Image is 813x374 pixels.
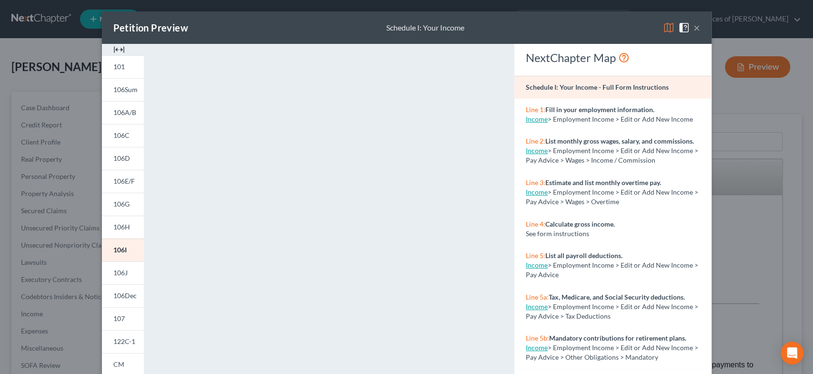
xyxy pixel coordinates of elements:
[549,334,686,342] strong: Mandatory contributions for retirement plans.
[113,200,130,208] span: 106G
[42,133,70,141] u: $555.00
[42,133,144,141] span: per for months
[113,21,188,34] div: Petition Preview
[113,291,137,300] span: 106Dec
[42,271,50,280] span: [o]
[526,105,545,114] span: Line 1:
[526,261,698,279] span: > Employment Income > Edit or Add New Income > Pay Advice
[113,85,138,93] span: 106Sum
[545,251,622,260] strong: List all payroll deductions.
[87,149,100,157] span: ___
[526,146,548,155] a: Income
[23,304,116,312] span: 2.3 Income tax refunds.
[526,343,698,361] span: > Employment Income > Edit or Add New Income > Pay Advice > Other Obligations > Mandatory
[23,320,60,328] em: Check one
[42,166,522,182] span: If fewer than 60 months of payments are specified, additional monthly payments will be made to th...
[350,16,390,24] strong: [o] Included
[102,193,144,216] a: 106G
[102,284,144,307] a: 106Dec
[361,42,392,50] strong: Included
[526,137,545,145] span: Line 2:
[113,44,125,55] img: expand-e0f6d898513216a626fdd78e52531dac95497ffd26381d4c15ee2fc46db09dca.svg
[526,251,545,260] span: Line 5:
[545,105,654,114] strong: Fill in your employment information.
[549,293,685,301] strong: Tax, Medicare, and Social Security deductions.
[24,11,34,20] span: 1.2
[40,223,366,231] strong: Regular payments to the trustee will be made from future income in the following manner:
[113,177,135,185] span: 106E/F
[545,220,615,228] strong: Calculate gross income.
[113,337,135,345] span: 122C-1
[781,342,803,364] div: Open Intercom Messenger
[526,334,549,342] span: Line 5b:
[57,85,181,93] span: Plan Payments and Length of Plan
[693,22,700,33] button: ×
[23,223,33,231] strong: 2.2
[102,78,144,101] a: 106Sum
[526,293,549,301] span: Line 5a:
[102,307,144,330] a: 107
[548,115,693,123] span: > Employment Income > Edit or Add New Income
[102,261,144,284] a: 106J
[42,149,258,157] span: [and $ per for months.]
[545,137,694,145] strong: List monthly gross wages, salary, and commissions.
[526,146,698,164] span: > Employment Income > Edit or Add New Income > Pay Advice > Wages > Income / Commission
[102,216,144,239] a: 106H
[110,133,119,141] u: 60
[678,22,690,33] img: help-close-5ba153eb36485ed6c1ea00a893f15db1cb9b99d6cae46e1a8edb6c62d00a1a76.svg
[63,149,76,157] span: ___
[526,115,548,123] a: Income
[526,302,548,311] a: Income
[80,133,101,141] u: Month
[526,188,548,196] a: Income
[113,246,127,254] span: 106I
[42,239,110,247] em: Check all that apply.
[42,255,50,263] span: [x ]
[42,353,521,369] span: Debtor(s) will supply the trustee with a copy of each income tax return filed during the plan ter...
[526,220,545,228] span: Line 4:
[102,124,144,147] a: 106C
[113,131,130,139] span: 106C
[113,108,136,116] span: 106A/B
[49,42,200,50] strong: Nonstandard provisions, set out in Part 8.
[151,149,258,157] em: Insert additional lines if needed.
[170,288,242,296] span: _________________
[25,85,49,93] span: Part 2:
[113,269,128,277] span: 106J
[42,288,244,296] span: Other (specify method of payment): .
[102,55,144,78] a: 101
[526,261,548,269] a: Income
[102,239,144,261] a: 106I
[113,223,130,231] span: 106H
[109,149,121,157] span: ___
[350,42,358,50] span: [x ]
[59,207,79,215] u: month
[82,255,276,263] span: will make payments pursuant to a payroll deduction order.
[42,336,50,344] span: [o]
[102,101,144,124] a: 106A/B
[113,314,125,322] span: 107
[113,154,130,162] span: 106D
[526,302,698,320] span: > Employment Income > Edit or Add New Income > Pay Advice > Tax Deductions
[663,22,674,33] img: map-eea8200ae884c6f1103ae1953ef3d486a96c86aabb227e865a55264e3737af1f.svg
[102,147,144,170] a: 106D
[526,83,669,91] strong: Schedule I: Your Income - Full Form Instructions
[23,117,241,125] strong: 2.1 Debtor(s) will make payments to the trustee as follows
[419,42,465,50] strong: Not included
[526,188,698,206] span: > Employment Income > Edit or Add New Income > Pay Advice > Wages > Overtime
[526,50,700,65] div: NextChapter Map
[42,336,300,344] span: Debtor(s) will retain any income tax refunds received during the plan term.
[526,229,589,238] span: See form instructions
[386,22,464,33] div: Schedule I: Your Income
[42,353,50,361] span: [o]
[102,330,144,353] a: 122C-1
[408,16,461,24] strong: [x] Not included
[102,170,144,193] a: 106E/F
[42,271,226,280] span: Debtor(s) will make payments directly to the trustee.
[50,255,82,263] span: Debtor(s)
[42,288,50,296] span: [o]
[526,343,548,352] a: Income
[408,42,417,50] span: [o ]
[113,62,125,71] span: 101
[23,117,243,125] span: :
